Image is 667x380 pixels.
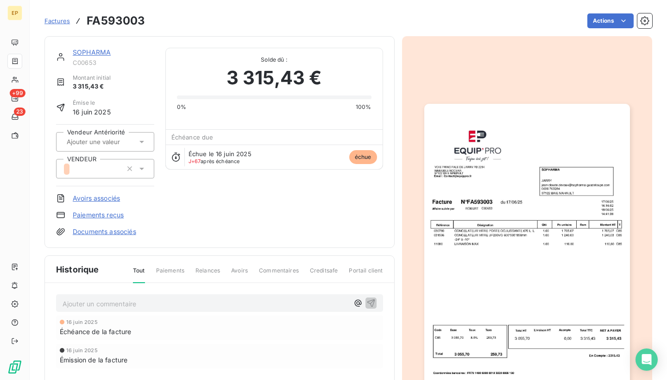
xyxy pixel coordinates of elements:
[56,263,99,276] span: Historique
[60,327,131,336] span: Échéance de la facture
[66,348,98,353] span: 16 juin 2025
[189,150,252,158] span: Échue le 16 juin 2025
[66,319,98,325] span: 16 juin 2025
[73,227,136,236] a: Documents associés
[60,355,127,365] span: Émission de la facture
[171,133,214,141] span: Échéance due
[73,82,111,91] span: 3 315,43 €
[73,107,111,117] span: 16 juin 2025
[73,48,111,56] a: SOPHARMA
[7,360,22,374] img: Logo LeanPay
[587,13,634,28] button: Actions
[349,150,377,164] span: échue
[73,99,111,107] span: Émise le
[349,266,383,282] span: Portail client
[44,17,70,25] span: Factures
[195,266,220,282] span: Relances
[66,138,159,146] input: Ajouter une valeur
[133,266,145,283] span: Tout
[177,103,186,111] span: 0%
[7,91,22,106] a: +99
[259,266,299,282] span: Commentaires
[156,266,184,282] span: Paiements
[73,194,120,203] a: Avoirs associés
[310,266,338,282] span: Creditsafe
[356,103,371,111] span: 100%
[14,108,25,116] span: 23
[73,210,124,220] a: Paiements reçus
[189,158,240,164] span: après échéance
[177,56,371,64] span: Solde dû :
[636,348,658,371] div: Open Intercom Messenger
[73,59,154,66] span: C00653
[231,266,248,282] span: Avoirs
[73,74,111,82] span: Montant initial
[189,158,201,165] span: J+67
[227,64,322,92] span: 3 315,43 €
[87,13,145,29] h3: FA593003
[10,89,25,97] span: +99
[7,6,22,20] div: EP
[7,109,22,124] a: 23
[44,16,70,25] a: Factures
